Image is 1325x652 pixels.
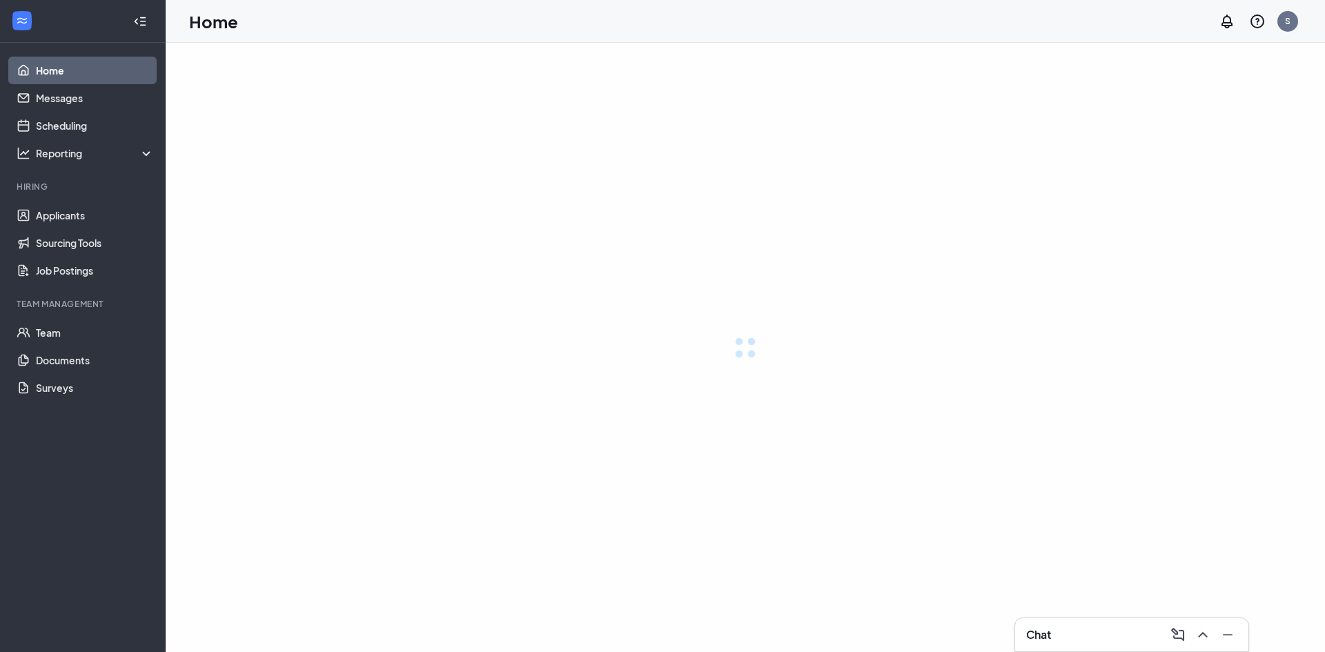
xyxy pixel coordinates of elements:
svg: Notifications [1219,13,1235,30]
a: Documents [36,346,154,374]
a: Surveys [36,374,154,402]
svg: ComposeMessage [1170,626,1186,643]
svg: ChevronUp [1195,626,1211,643]
div: Hiring [17,181,151,192]
a: Messages [36,84,154,112]
svg: Analysis [17,146,30,160]
div: Reporting [36,146,155,160]
a: Job Postings [36,257,154,284]
svg: QuestionInfo [1249,13,1266,30]
svg: Minimize [1219,626,1236,643]
svg: Collapse [133,14,147,28]
h1: Home [189,10,238,33]
div: Team Management [17,298,151,310]
a: Applicants [36,201,154,229]
a: Home [36,57,154,84]
svg: WorkstreamLogo [15,14,29,28]
a: Scheduling [36,112,154,139]
button: ChevronUp [1190,624,1213,646]
button: ComposeMessage [1166,624,1188,646]
h3: Chat [1026,627,1051,642]
a: Team [36,319,154,346]
div: S [1285,15,1290,27]
button: Minimize [1215,624,1237,646]
a: Sourcing Tools [36,229,154,257]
